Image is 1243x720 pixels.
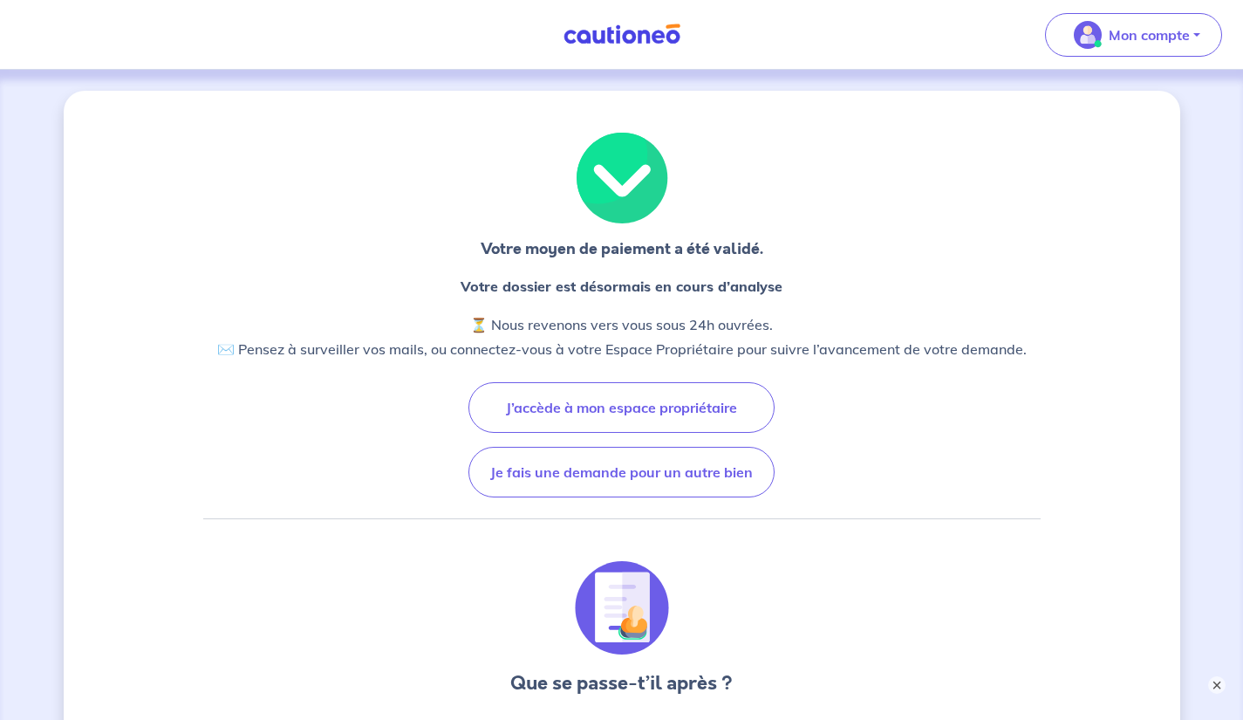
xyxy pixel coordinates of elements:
p: Mon compte [1109,24,1190,45]
p: Votre moyen de paiement a été validé. [481,237,763,260]
p: ⏳ Nous revenons vers vous sous 24h ouvrées. ✉️ Pensez à surveiller vos mails, ou connectez-vous à... [217,312,1027,361]
strong: Votre dossier est désormais en cours d’analyse [461,278,782,295]
img: illu_document_valid.svg [575,561,669,655]
button: illu_account_valid_menu.svgMon compte [1045,13,1222,57]
img: Cautioneo [557,24,687,45]
button: J’accède à mon espace propriétaire [468,382,775,433]
img: illu_valid.svg [575,133,669,223]
img: illu_account_valid_menu.svg [1074,21,1102,49]
button: Je fais une demande pour un autre bien [468,447,775,497]
button: × [1208,676,1226,694]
